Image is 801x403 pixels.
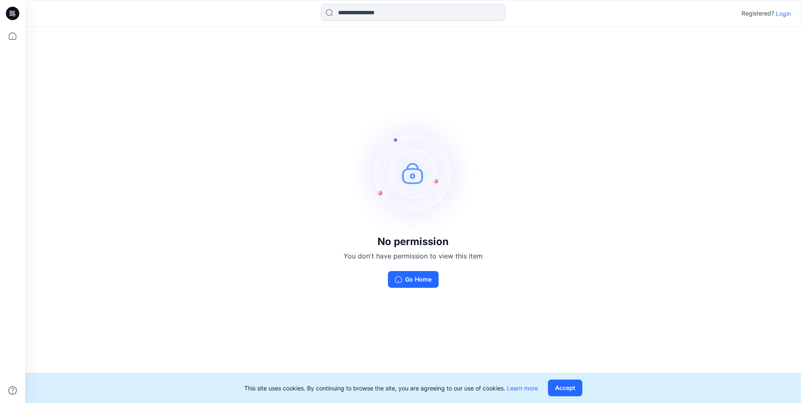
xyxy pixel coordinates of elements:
p: Login [776,9,791,18]
button: Accept [548,380,582,396]
h3: No permission [344,236,483,248]
p: This site uses cookies. By continuing to browse the site, you are agreeing to our use of cookies. [244,384,538,393]
img: no-perm.svg [350,110,476,236]
p: Registered? [742,8,774,18]
button: Go Home [388,271,439,288]
a: Learn more [507,385,538,392]
p: You don't have permission to view this item [344,251,483,261]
